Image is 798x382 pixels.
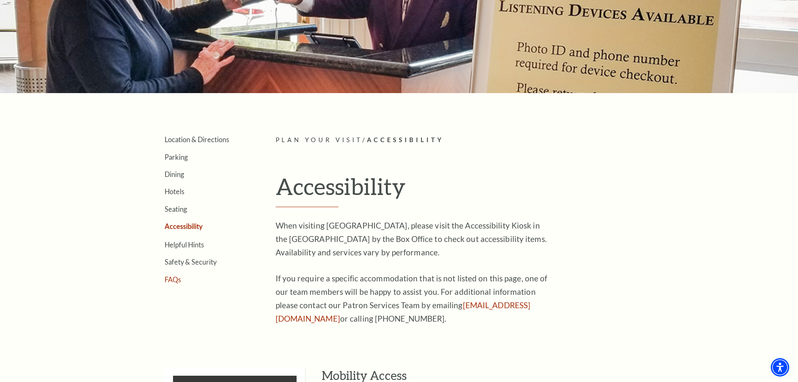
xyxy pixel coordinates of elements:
a: FAQs [165,275,181,283]
div: Accessibility Menu [771,358,789,377]
p: When visiting [GEOGRAPHIC_DATA], please visit the Accessibility Kiosk in the [GEOGRAPHIC_DATA] by... [276,219,548,259]
h1: Accessibility [276,173,659,207]
span: Accessibility [367,136,444,143]
span: Plan Your Visit [276,136,363,143]
a: Parking [165,153,188,161]
a: Hotels [165,187,184,195]
a: Seating [165,205,187,213]
a: Safety & Security [165,258,217,266]
p: If you require a specific accommodation that is not listed on this page, one of our team members ... [276,272,548,325]
a: [EMAIL_ADDRESS][DOMAIN_NAME] [276,300,531,323]
p: / [276,135,659,146]
a: Location & Directions [165,135,229,143]
a: Helpful Hints [165,241,204,249]
a: Accessibility [165,222,203,230]
a: Dining [165,170,184,178]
